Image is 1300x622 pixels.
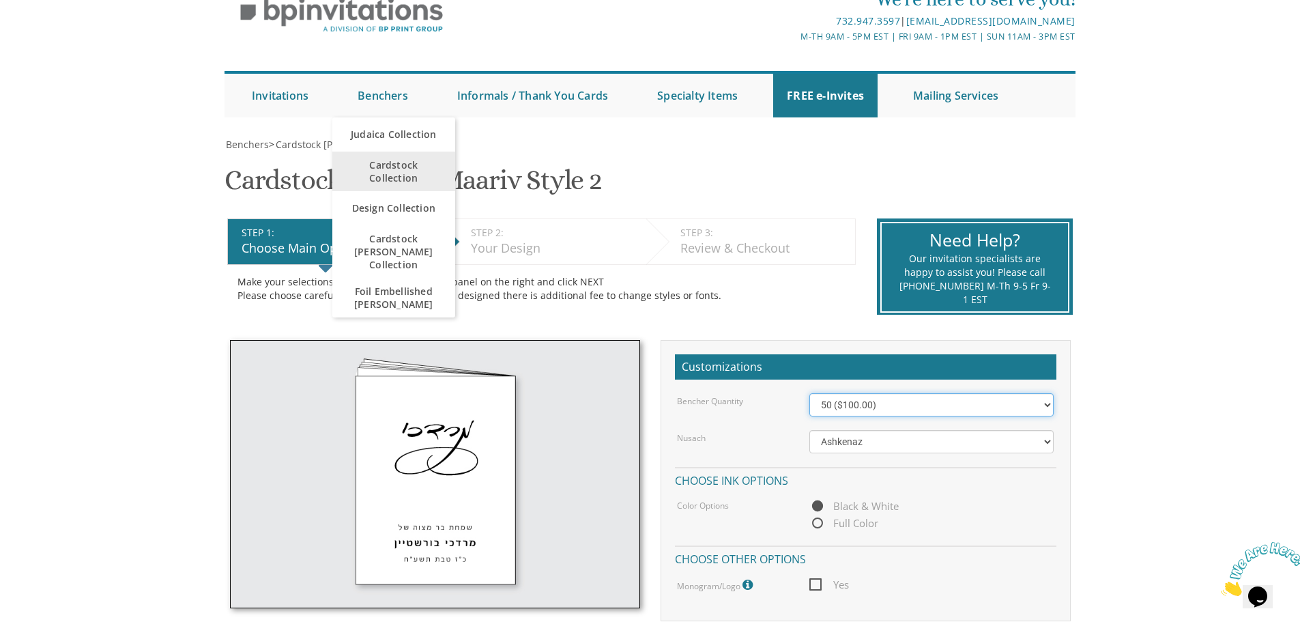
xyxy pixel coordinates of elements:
[471,226,639,240] div: STEP 2:
[346,225,442,278] span: Cardstock [PERSON_NAME] Collection
[675,546,1056,569] h4: Choose other options
[269,138,448,151] span: >
[346,152,442,191] span: Cardstock Collection
[675,467,1056,491] h4: Choose ink options
[899,74,1012,117] a: Mailing Services
[238,74,322,117] a: Invitations
[680,240,848,257] div: Review & Checkout
[509,29,1075,44] div: M-Th 9am - 5pm EST | Fri 9am - 1pm EST | Sun 11am - 3pm EST
[332,191,455,225] a: Design Collection
[230,340,640,608] img: cardstock-mm-style2.jpg
[680,226,848,240] div: STEP 3:
[906,14,1075,27] a: [EMAIL_ADDRESS][DOMAIN_NAME]
[332,225,455,278] a: Cardstock [PERSON_NAME] Collection
[675,354,1056,380] h2: Customizations
[836,14,900,27] a: 732.947.3597
[677,395,743,407] label: Bencher Quantity
[899,252,1051,307] div: Our invitation specialists are happy to assist you! Please call [PHONE_NUMBER] M-Th 9-5 Fr 9-1 EST
[509,13,1075,29] div: |
[346,278,442,317] span: Foil Embellished [PERSON_NAME]
[274,138,448,151] a: Cardstock [PERSON_NAME] Collection
[225,138,269,151] a: Benchers
[226,138,269,151] span: Benchers
[899,228,1051,253] div: Need Help?
[276,138,448,151] span: Cardstock [PERSON_NAME] Collection
[444,74,622,117] a: Informals / Thank You Cards
[344,74,422,117] a: Benchers
[1215,537,1300,602] iframe: chat widget
[5,5,90,59] img: Chat attention grabber
[332,117,455,152] a: Judaica Collection
[809,498,899,515] span: Black & White
[809,576,849,593] span: Yes
[644,74,751,117] a: Specialty Items
[332,278,455,317] a: Foil Embellished [PERSON_NAME]
[809,515,878,532] span: Full Color
[242,226,430,240] div: STEP 1:
[773,74,878,117] a: FREE e-Invites
[242,240,430,257] div: Choose Main Options
[471,240,639,257] div: Your Design
[237,275,846,302] div: Make your selections from the Customizations panel on the right and click NEXT Please choose care...
[677,432,706,444] label: Nusach
[332,152,455,191] a: Cardstock Collection
[225,165,602,206] h1: Cardstock Mincha Maariv Style 2
[677,576,756,594] label: Monogram/Logo
[677,500,729,511] label: Color Options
